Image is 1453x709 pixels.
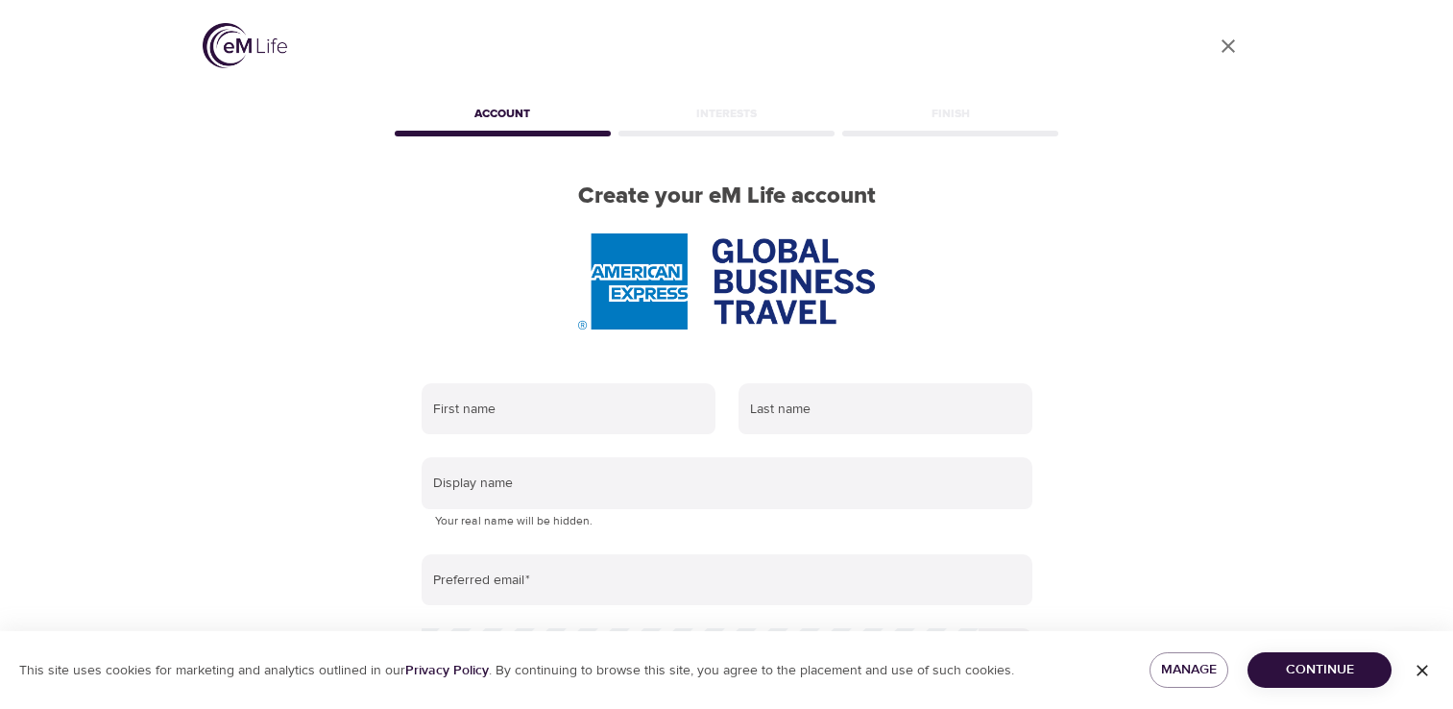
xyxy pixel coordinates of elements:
[435,512,1019,531] p: Your real name will be hidden.
[1263,658,1376,682] span: Continue
[203,23,287,68] img: logo
[1247,652,1392,688] button: Continue
[1205,23,1251,69] a: close
[578,233,874,330] img: AmEx%20GBT%20logo.png
[391,183,1063,210] h2: Create your eM Life account
[405,662,489,679] a: Privacy Policy
[1165,658,1214,682] span: Manage
[1150,652,1229,688] button: Manage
